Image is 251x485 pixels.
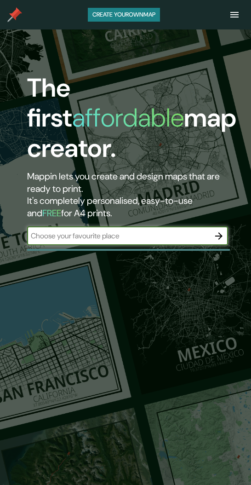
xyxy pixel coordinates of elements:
[72,101,184,134] h1: affordable
[7,7,22,22] img: mappin-pin
[27,170,228,219] h2: Mappin lets you create and design maps that are ready to print. It's completely personalised, eas...
[88,8,160,22] button: Create yourownmap
[27,73,236,170] h1: The first map creator.
[42,207,61,219] h5: FREE
[27,231,210,241] input: Choose your favourite place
